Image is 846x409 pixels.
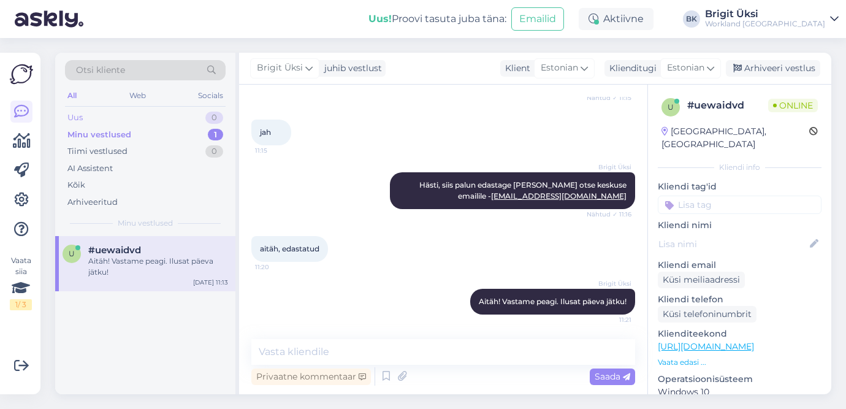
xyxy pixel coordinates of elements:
[687,98,768,113] div: # uewaidvd
[585,315,631,324] span: 11:21
[260,128,271,137] span: jah
[541,61,578,75] span: Estonian
[668,102,674,112] span: u
[69,249,75,258] span: u
[319,62,382,75] div: juhib vestlust
[585,210,631,219] span: Nähtud ✓ 11:16
[491,191,627,201] a: [EMAIL_ADDRESS][DOMAIN_NAME]
[368,13,392,25] b: Uus!
[260,244,319,253] span: aitäh, edastatud
[500,62,530,75] div: Klient
[585,93,631,102] span: Nähtud ✓ 11:15
[705,9,839,29] a: Brigit ÜksiWorkland [GEOGRAPHIC_DATA]
[10,255,32,310] div: Vaata siia
[205,145,223,158] div: 0
[257,61,303,75] span: Brigit Üksi
[511,7,564,31] button: Emailid
[585,279,631,288] span: Brigit Üksi
[658,180,821,193] p: Kliendi tag'id
[579,8,654,30] div: Aktiivne
[67,129,131,141] div: Minu vestlused
[479,297,627,306] span: Aitäh! Vastame peagi. Ilusat päeva jätku!
[67,112,83,124] div: Uus
[10,63,33,86] img: Askly Logo
[255,146,301,155] span: 11:15
[205,112,223,124] div: 0
[658,386,821,399] p: Windows 10
[208,129,223,141] div: 1
[196,88,226,104] div: Socials
[658,327,821,340] p: Klienditeekond
[419,180,628,201] span: Hästi, siis palun edastage [PERSON_NAME] otse keskuse emailile -
[604,62,657,75] div: Klienditugi
[658,272,745,288] div: Küsi meiliaadressi
[768,99,818,112] span: Online
[585,162,631,172] span: Brigit Üksi
[658,259,821,272] p: Kliendi email
[118,218,173,229] span: Minu vestlused
[658,293,821,306] p: Kliendi telefon
[658,237,807,251] input: Lisa nimi
[658,306,756,323] div: Küsi telefoninumbrit
[88,245,141,256] span: #uewaidvd
[658,357,821,368] p: Vaata edasi ...
[661,125,809,151] div: [GEOGRAPHIC_DATA], [GEOGRAPHIC_DATA]
[683,10,700,28] div: BK
[88,256,228,278] div: Aitäh! Vastame peagi. Ilusat päeva jätku!
[658,341,754,352] a: [URL][DOMAIN_NAME]
[65,88,79,104] div: All
[667,61,704,75] span: Estonian
[193,278,228,287] div: [DATE] 11:13
[251,369,371,385] div: Privaatne kommentaar
[705,9,825,19] div: Brigit Üksi
[726,60,820,77] div: Arhiveeri vestlus
[67,162,113,175] div: AI Assistent
[658,162,821,173] div: Kliendi info
[658,196,821,214] input: Lisa tag
[595,371,630,382] span: Saada
[67,179,85,191] div: Kõik
[67,145,128,158] div: Tiimi vestlused
[67,196,118,208] div: Arhiveeritud
[705,19,825,29] div: Workland [GEOGRAPHIC_DATA]
[658,219,821,232] p: Kliendi nimi
[368,12,506,26] div: Proovi tasuta juba täna:
[255,262,301,272] span: 11:20
[127,88,148,104] div: Web
[76,64,125,77] span: Otsi kliente
[10,299,32,310] div: 1 / 3
[658,373,821,386] p: Operatsioonisüsteem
